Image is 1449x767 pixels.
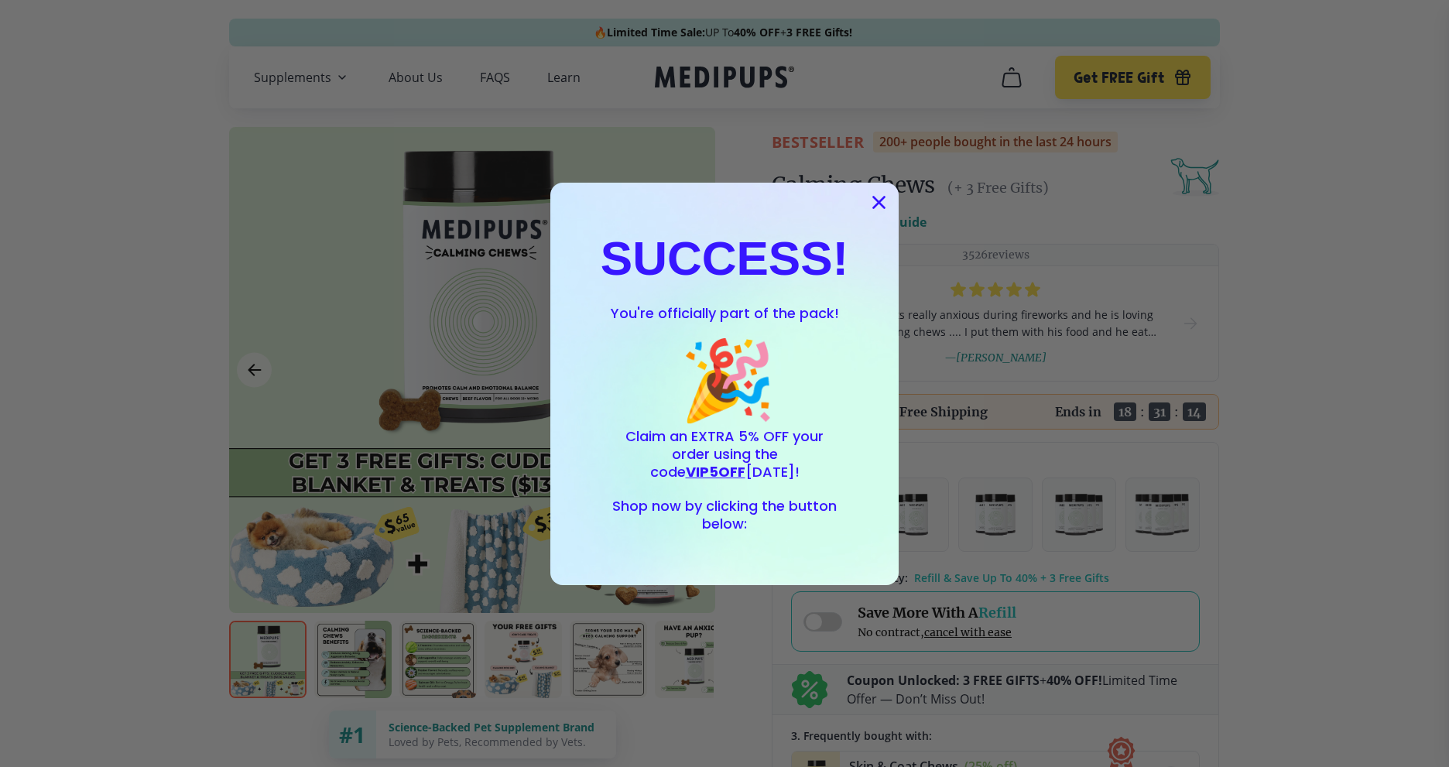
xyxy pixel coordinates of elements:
span: Claim an EXTRA 5% OFF your order using the code [DATE]! [625,426,824,481]
span: VIP5OFF [686,462,745,481]
strong: SUCCESS! [601,231,848,285]
span: Shop now by clicking the button below: [612,496,837,533]
span: You're officially part of the pack! [611,303,839,323]
span: 🎉 [680,331,776,428]
button: Close dialog [865,189,892,216]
